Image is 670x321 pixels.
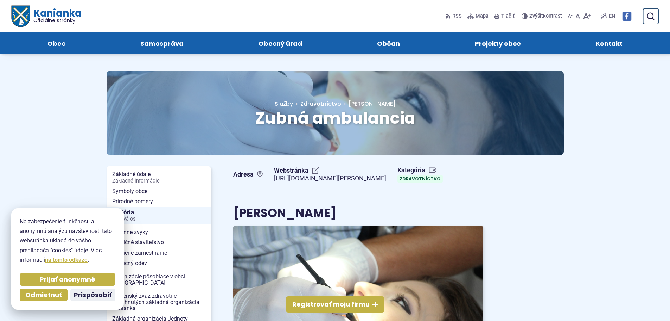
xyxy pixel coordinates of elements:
button: Zmenšiť veľkosť písma [566,9,574,24]
span: Zvýšiť [529,13,543,19]
span: Základné informácie [112,178,205,184]
a: Tradičné zamestnanie [107,248,211,258]
img: Prejsť na Facebook stránku [622,12,631,21]
a: Mapa [466,9,490,24]
span: [PERSON_NAME] [349,100,396,108]
span: Kategória [397,166,448,174]
a: Služby [275,100,300,108]
span: RSS [452,12,462,20]
a: Zdravotníctvo [300,100,341,108]
span: Obec [47,32,65,54]
a: Tradičné staviteľstvo [107,237,211,248]
span: Časová os [112,216,205,222]
span: Prispôsobiť [74,291,112,299]
button: Nastaviť pôvodnú veľkosť písma [574,9,581,24]
span: Tradičné zamestnanie [112,248,205,258]
a: Zdravotníctvo [397,175,443,183]
button: Registrovať moju firmu [286,296,384,313]
span: Tradičný odev [112,258,205,268]
a: Symboly obce [107,186,211,197]
span: Mapa [476,12,489,20]
span: Organizácie pôsobiace v obci [GEOGRAPHIC_DATA] [112,271,205,288]
a: RSS [445,9,463,24]
button: Prispôsobiť [70,289,115,301]
a: HistóriaČasová os [107,207,211,224]
a: Kontakt [566,32,653,54]
span: Obecný úrad [259,32,302,54]
a: Rodinné zvyky [107,227,211,237]
a: Obecný úrad [228,32,332,54]
button: Zväčšiť veľkosť písma [581,9,592,24]
a: Obec [17,32,96,54]
span: Tlačiť [501,13,515,19]
a: Projekty obce [445,32,551,54]
button: Odmietnuť [20,289,68,301]
span: Registrovať moju firmu [292,301,370,309]
span: Občan [377,32,400,54]
a: Občan [347,32,430,54]
span: Projekty obce [475,32,521,54]
span: Kontakt [596,32,623,54]
a: Slovenský zväz zdravotne postihnutých základná organizácia Kanianka [107,291,211,314]
a: [PERSON_NAME] [341,100,396,108]
p: Na zabezpečenie funkčnosti a anonymnú analýzu návštevnosti táto webstránka ukladá do vášho prehli... [20,217,115,265]
span: História [112,207,205,224]
a: Základné údajeZákladné informácie [107,169,211,186]
span: Služby [275,100,293,108]
span: Rodinné zvyky [112,227,205,237]
span: Webstránka [274,167,386,175]
span: Prijať anonymné [40,276,95,284]
a: Tradičný odev [107,258,211,268]
span: Základné údaje [112,169,205,186]
button: Zvýšiťkontrast [522,9,563,24]
a: EN [607,12,617,20]
span: Zubná ambulancia [255,107,415,129]
span: Prírodné pomery [112,196,205,207]
span: EN [609,12,615,20]
span: Adresa [233,171,263,179]
a: na tomto odkaze [45,257,88,263]
span: Kanianka [30,8,81,23]
span: kontrast [529,13,562,19]
span: Odmietnuť [25,291,62,299]
a: [URL][DOMAIN_NAME][PERSON_NAME] [274,174,386,182]
a: Organizácie pôsobiace v obci [GEOGRAPHIC_DATA] [107,271,211,288]
button: Prijať anonymné [20,273,115,286]
a: Prírodné pomery [107,196,211,207]
img: Prejsť na domovskú stránku [11,6,30,27]
span: Oficiálne stránky [33,18,81,23]
span: Symboly obce [112,186,205,197]
span: Slovenský zväz zdravotne postihnutých základná organizácia Kanianka [112,291,205,314]
button: Tlačiť [493,9,516,24]
a: Logo Kanianka, prejsť na domovskú stránku. [11,6,81,27]
span: Samospráva [140,32,184,54]
span: Tradičné staviteľstvo [112,237,205,248]
a: Samospráva [110,32,214,54]
strong: [PERSON_NAME] [233,204,337,221]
